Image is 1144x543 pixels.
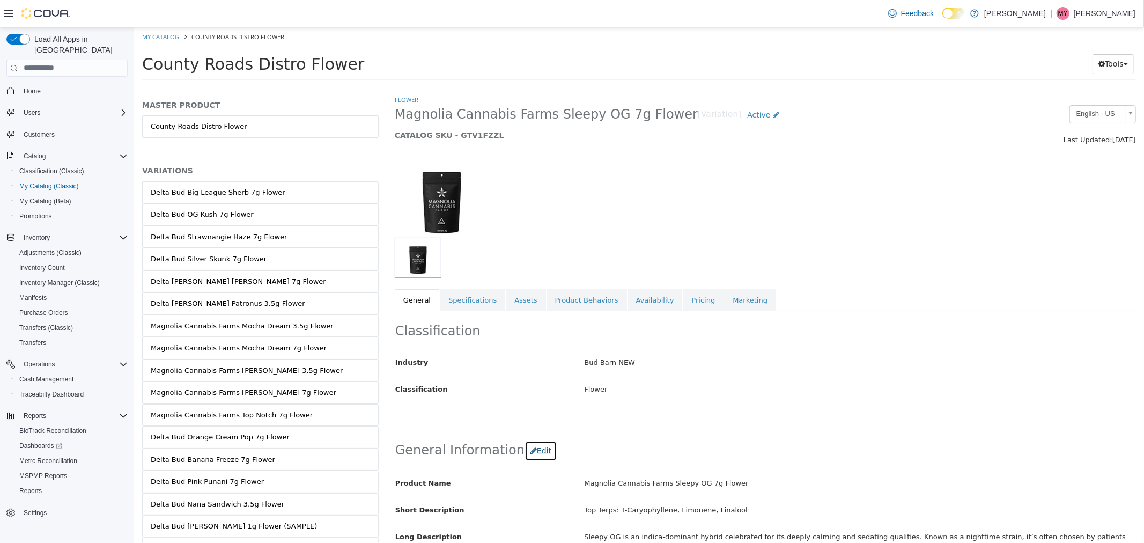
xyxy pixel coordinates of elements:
a: My Catalog [8,5,45,13]
span: Inventory Manager (Classic) [19,278,100,287]
span: BioTrack Reconciliation [19,427,86,435]
span: Transfers [19,339,46,347]
div: Flower [442,353,1009,372]
span: Customers [19,128,128,141]
p: | [1050,7,1052,20]
span: Promotions [15,210,128,223]
h5: CATALOG SKU - GTV1FZZL [261,103,813,113]
div: Delta Bud Pink Punani 7g Flower [17,449,130,460]
span: Inventory [19,231,128,244]
a: Transfers [15,336,50,349]
span: Catalog [24,152,46,160]
div: Delta Bud Banana Freeze 7g Flower [17,427,141,438]
button: Adjustments (Classic) [11,245,132,260]
span: Operations [24,360,55,369]
button: Inventory [19,231,54,244]
a: Classification (Classic) [15,165,88,178]
p: [PERSON_NAME] [1074,7,1135,20]
a: My Catalog (Classic) [15,180,83,193]
div: Delta [PERSON_NAME] Patronus 3.5g Flower [17,271,171,282]
a: English - US [935,78,1002,96]
a: MSPMP Reports [15,469,71,482]
button: Inventory [2,230,132,245]
button: Home [2,83,132,99]
span: Users [19,106,128,119]
h2: General Information [261,414,1001,434]
span: Transfers [15,336,128,349]
div: Delta [PERSON_NAME] [PERSON_NAME] 7g Flower [17,249,192,260]
span: Purchase Orders [19,309,68,317]
button: Reports [11,483,132,498]
button: Edit [390,414,423,434]
a: Reports [15,485,46,497]
span: MY [1058,7,1068,20]
span: Metrc Reconciliation [15,454,128,467]
button: Manifests [11,290,132,305]
a: Inventory Manager (Classic) [15,276,104,289]
a: Dashboards [11,438,132,453]
p: [PERSON_NAME] [984,7,1046,20]
a: General [261,262,305,284]
div: Delta Bud [PERSON_NAME] 1g Flower (SAMPLE) [17,494,183,504]
span: County Roads Distro Flower [8,27,231,46]
a: Purchase Orders [15,306,72,319]
div: Magnolia Cannabis Farms Mocha Dream 7g Flower [17,315,193,326]
span: Product Name [261,452,317,460]
button: Transfers (Classic) [11,320,132,335]
span: Users [24,108,40,117]
div: Magnolia Cannabis Farms Sleepy OG 7g Flower [442,447,1009,466]
button: Reports [2,408,132,423]
div: Bud Barn NEW [442,326,1009,345]
span: My Catalog (Beta) [19,197,71,206]
span: Reports [19,487,42,495]
a: Manifests [15,291,51,304]
span: BioTrack Reconciliation [15,424,128,437]
button: Catalog [19,150,50,163]
a: Promotions [15,210,56,223]
span: [DATE] [978,108,1002,116]
span: Settings [19,506,128,519]
span: Metrc Reconciliation [19,457,77,465]
span: Transfers (Classic) [19,324,73,332]
button: My Catalog (Beta) [11,194,132,209]
span: Magnolia Cannabis Farms Sleepy OG 7g Flower [261,79,564,96]
div: Mariah Yates [1057,7,1069,20]
span: Cash Management [15,373,128,386]
button: BioTrack Reconciliation [11,423,132,438]
span: Load All Apps in [GEOGRAPHIC_DATA] [30,34,128,55]
span: County Roads Distro Flower [57,5,150,13]
button: Classification (Classic) [11,164,132,179]
span: Manifests [15,291,128,304]
span: Cash Management [19,375,73,384]
img: Cova [21,8,70,19]
span: Classification (Classic) [15,165,128,178]
span: Long Description [261,505,328,513]
div: Delta Bud Nana Sandwich 3.5g Flower [17,472,150,482]
span: Settings [24,509,47,517]
span: My Catalog (Classic) [15,180,128,193]
span: Classification (Classic) [19,167,84,175]
button: Inventory Count [11,260,132,275]
div: Delta Bud Orange Cream Pop 7g Flower [17,405,156,415]
button: Tools [958,27,1000,47]
a: Pricing [549,262,589,284]
button: Users [2,105,132,120]
a: Transfers (Classic) [15,321,77,334]
a: County Roads Distro Flower [8,88,245,111]
span: Active [613,83,636,92]
button: Cash Management [11,372,132,387]
span: Dashboards [15,439,128,452]
div: Top Terps: T-Caryophyllene, Limonene, Linalool [442,474,1009,493]
button: My Catalog (Classic) [11,179,132,194]
span: MSPMP Reports [15,469,128,482]
a: Product Behaviors [412,262,493,284]
span: Promotions [19,212,52,221]
span: My Catalog (Beta) [15,195,128,208]
span: Industry [261,331,294,339]
span: Inventory Manager (Classic) [15,276,128,289]
span: Last Updated: [929,108,978,116]
div: Magnolia Cannabis Farms [PERSON_NAME] 3.5g Flower [17,338,209,349]
button: Transfers [11,335,132,350]
a: Home [19,85,45,98]
span: Adjustments (Classic) [15,246,128,259]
